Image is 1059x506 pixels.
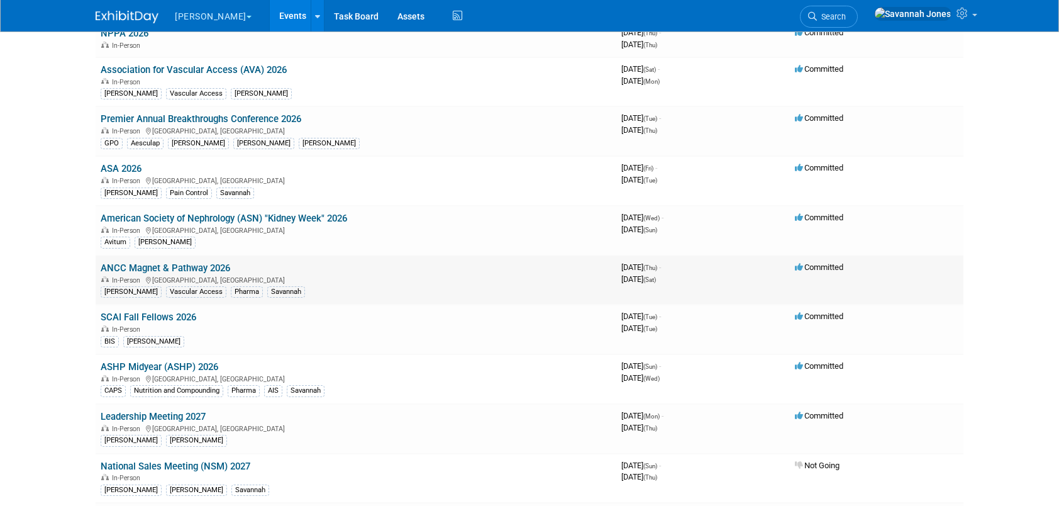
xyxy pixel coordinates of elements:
[112,78,144,86] span: In-Person
[112,375,144,383] span: In-Person
[101,276,109,283] img: In-Person Event
[101,425,109,431] img: In-Person Event
[795,28,843,37] span: Committed
[795,213,843,222] span: Committed
[101,325,109,332] img: In-Person Event
[101,163,141,174] a: ASA 2026
[130,385,223,396] div: Nutrition and Compounding
[643,313,657,320] span: (Tue)
[166,485,227,496] div: [PERSON_NAME]
[621,411,663,420] span: [DATE]
[264,385,282,396] div: AIS
[795,461,840,470] span: Not Going
[112,325,144,334] span: In-Person
[643,42,657,48] span: (Thu)
[101,227,109,233] img: In-Person Event
[643,215,660,222] span: (Wed)
[643,165,653,172] span: (Fri)
[101,361,218,373] a: ASHP Midyear (ASHP) 2026
[621,312,661,321] span: [DATE]
[112,177,144,185] span: In-Person
[101,461,250,472] a: National Sales Meeting (NSM) 2027
[299,138,360,149] div: [PERSON_NAME]
[643,30,657,37] span: (Thu)
[795,262,843,272] span: Committed
[643,474,657,481] span: (Thu)
[216,188,254,199] div: Savannah
[817,12,846,21] span: Search
[659,113,661,123] span: -
[101,262,230,274] a: ANCC Magnet & Pathway 2026
[655,163,657,172] span: -
[621,472,657,481] span: [DATE]
[101,312,196,323] a: SCAI Fall Fellows 2026
[101,138,123,149] div: GPO
[643,127,657,134] span: (Thu)
[287,385,324,396] div: Savannah
[101,274,611,284] div: [GEOGRAPHIC_DATA], [GEOGRAPHIC_DATA]
[101,336,119,347] div: BIS
[101,88,162,99] div: [PERSON_NAME]
[112,227,144,235] span: In-Person
[101,485,162,496] div: [PERSON_NAME]
[101,435,162,446] div: [PERSON_NAME]
[101,64,287,76] a: Association for Vascular Access (AVA) 2026
[621,274,656,284] span: [DATE]
[101,237,130,248] div: Avitum
[659,262,661,272] span: -
[621,225,657,234] span: [DATE]
[659,461,661,470] span: -
[101,78,109,84] img: In-Person Event
[621,213,663,222] span: [DATE]
[643,177,657,184] span: (Tue)
[101,286,162,298] div: [PERSON_NAME]
[101,188,162,199] div: [PERSON_NAME]
[231,286,263,298] div: Pharma
[101,385,126,396] div: CAPS
[166,286,226,298] div: Vascular Access
[621,361,661,371] span: [DATE]
[112,276,144,284] span: In-Person
[112,474,144,482] span: In-Person
[166,435,227,446] div: [PERSON_NAME]
[621,163,657,172] span: [DATE]
[166,188,212,199] div: Pain Control
[101,42,109,48] img: In-Person Event
[621,373,660,383] span: [DATE]
[96,11,158,23] img: ExhibitDay
[127,138,164,149] div: Aesculap
[643,78,660,85] span: (Mon)
[795,113,843,123] span: Committed
[662,213,663,222] span: -
[101,474,109,480] img: In-Person Event
[101,127,109,133] img: In-Person Event
[101,125,611,135] div: [GEOGRAPHIC_DATA], [GEOGRAPHIC_DATA]
[101,177,109,183] img: In-Person Event
[621,175,657,184] span: [DATE]
[621,125,657,135] span: [DATE]
[621,40,657,49] span: [DATE]
[795,312,843,321] span: Committed
[643,227,657,233] span: (Sun)
[643,115,657,122] span: (Tue)
[101,113,301,125] a: Premier Annual Breakthroughs Conference 2026
[643,425,657,432] span: (Thu)
[643,363,657,370] span: (Sun)
[621,262,661,272] span: [DATE]
[659,312,661,321] span: -
[621,423,657,432] span: [DATE]
[643,325,657,332] span: (Tue)
[874,7,951,21] img: Savannah Jones
[643,66,656,73] span: (Sat)
[112,42,144,50] span: In-Person
[101,373,611,383] div: [GEOGRAPHIC_DATA], [GEOGRAPHIC_DATA]
[643,375,660,382] span: (Wed)
[101,375,109,381] img: In-Person Event
[135,237,196,248] div: [PERSON_NAME]
[643,276,656,283] span: (Sat)
[659,28,661,37] span: -
[659,361,661,371] span: -
[101,411,206,422] a: Leadership Meeting 2027
[112,425,144,433] span: In-Person
[621,64,660,74] span: [DATE]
